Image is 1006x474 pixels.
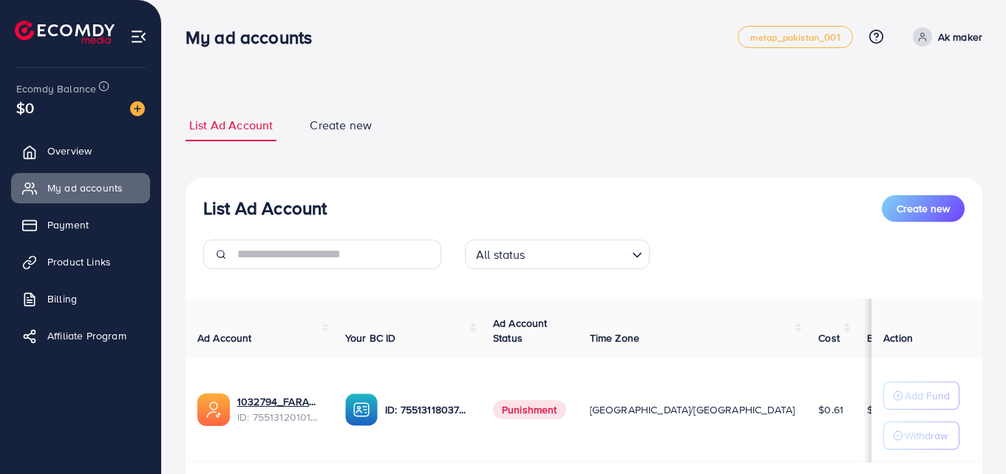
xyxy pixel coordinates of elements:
span: $0.61 [818,402,843,417]
span: Time Zone [590,331,639,345]
img: image [130,101,145,116]
span: Billing [47,291,77,306]
span: Affiliate Program [47,328,126,343]
div: <span class='underline'>1032794_FARAZ KHAN_1758176865157</span></br>7551312010156294160 [237,394,322,424]
a: 1032794_FARAZ KHAN_1758176865157 [237,394,322,409]
p: Withdraw [905,427,948,444]
p: Add Fund [905,387,950,404]
button: Add Fund [883,382,959,410]
span: Product Links [47,254,111,269]
img: ic-ba-acc.ded83a64.svg [345,393,378,426]
a: Ak maker [907,27,982,47]
span: metap_pakistan_001 [750,33,840,42]
span: Punishment [493,400,566,419]
a: Affiliate Program [11,321,150,351]
img: ic-ads-acc.e4c84228.svg [197,393,230,426]
a: Payment [11,210,150,240]
div: Search for option [465,240,650,269]
span: Ecomdy Balance [16,81,96,96]
span: Action [883,331,913,345]
span: Create new [897,201,950,216]
a: Product Links [11,247,150,277]
span: List Ad Account [189,117,273,134]
a: Overview [11,136,150,166]
a: My ad accounts [11,173,150,203]
p: Ak maker [938,28,982,46]
span: Ad Account [197,331,252,345]
a: Billing [11,284,150,314]
span: Your BC ID [345,331,396,345]
input: Search for option [530,241,626,265]
button: Withdraw [883,421,959,450]
span: Overview [47,143,92,158]
span: ID: 7551312010156294160 [237,410,322,424]
img: logo [15,21,115,44]
span: Create new [310,117,372,134]
p: ID: 7551311803705901057 [385,401,469,419]
button: Create new [882,195,965,222]
h3: My ad accounts [186,27,324,48]
span: Cost [818,331,840,345]
span: All status [473,244,529,265]
span: $0 [16,97,34,118]
span: My ad accounts [47,180,123,195]
span: Payment [47,217,89,232]
a: metap_pakistan_001 [738,26,853,48]
span: [GEOGRAPHIC_DATA]/[GEOGRAPHIC_DATA] [590,402,795,417]
span: Ad Account Status [493,316,548,345]
h3: List Ad Account [203,197,327,219]
img: menu [130,28,147,45]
